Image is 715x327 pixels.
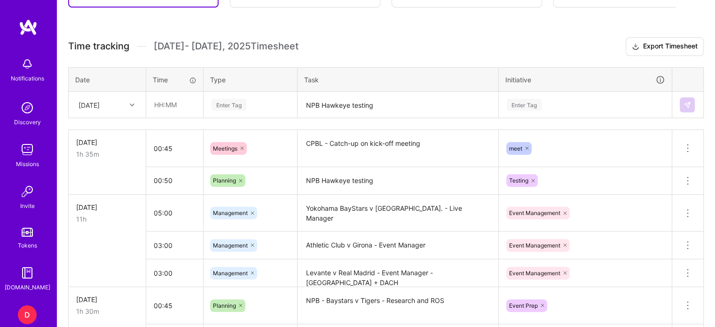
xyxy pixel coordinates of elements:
button: Export Timesheet [626,37,704,56]
img: tokens [22,228,33,237]
img: teamwork [18,140,37,159]
textarea: NPB - Baystars v Tigers - Research and ROS [299,288,497,323]
div: Initiative [505,74,665,85]
textarea: CPBL - Catch-up on kick-off meeting [299,131,497,166]
div: Tokens [18,240,37,250]
div: Missions [16,159,39,169]
a: D [16,305,39,324]
input: HH:MM [146,261,203,286]
img: logo [19,19,38,36]
th: Type [204,67,298,92]
div: Time [153,75,196,85]
div: [DOMAIN_NAME] [5,282,50,292]
input: HH:MM [146,200,203,225]
img: bell [18,55,37,73]
span: [DATE] - [DATE] , 2025 Timesheet [154,40,299,52]
textarea: Yokohama BayStars v [GEOGRAPHIC_DATA]. - Live Manager [299,196,497,231]
span: Management [213,242,248,249]
textarea: Athletic Club v Girona - Event Manager [299,232,497,258]
input: HH:MM [146,168,203,193]
input: HH:MM [147,92,203,117]
span: Planning [213,177,236,184]
div: D [18,305,37,324]
div: [DATE] [79,100,100,110]
div: 11h [76,214,138,224]
img: Invite [18,182,37,201]
div: 1h 35m [76,149,138,159]
input: HH:MM [146,136,203,161]
div: [DATE] [76,137,138,147]
span: Planning [213,302,236,309]
span: Management [213,270,248,277]
div: Invite [20,201,35,211]
textarea: Levante v Real Madrid - Event Manager - [GEOGRAPHIC_DATA] + DACH [299,260,497,286]
input: HH:MM [146,293,203,318]
div: Discovery [14,117,41,127]
img: discovery [18,98,37,117]
span: Meetings [213,145,237,152]
span: Event Management [509,270,560,277]
span: Testing [509,177,528,184]
span: Event Management [509,242,560,249]
textarea: NPB Hawkeye testing [299,168,497,194]
div: Enter Tag [507,97,542,112]
span: Event Management [509,209,560,216]
div: 1h 30m [76,306,138,316]
div: Enter Tag [212,97,246,112]
span: meet [509,145,522,152]
span: Management [213,209,248,216]
i: icon Chevron [130,103,134,107]
th: Date [69,67,146,92]
i: icon Download [632,42,639,52]
img: Submit [684,101,691,109]
span: Time tracking [68,40,129,52]
div: [DATE] [76,295,138,304]
input: HH:MM [146,233,203,258]
img: guide book [18,263,37,282]
div: [DATE] [76,202,138,212]
span: Event Prep [509,302,538,309]
th: Task [298,67,499,92]
div: Notifications [11,73,44,83]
